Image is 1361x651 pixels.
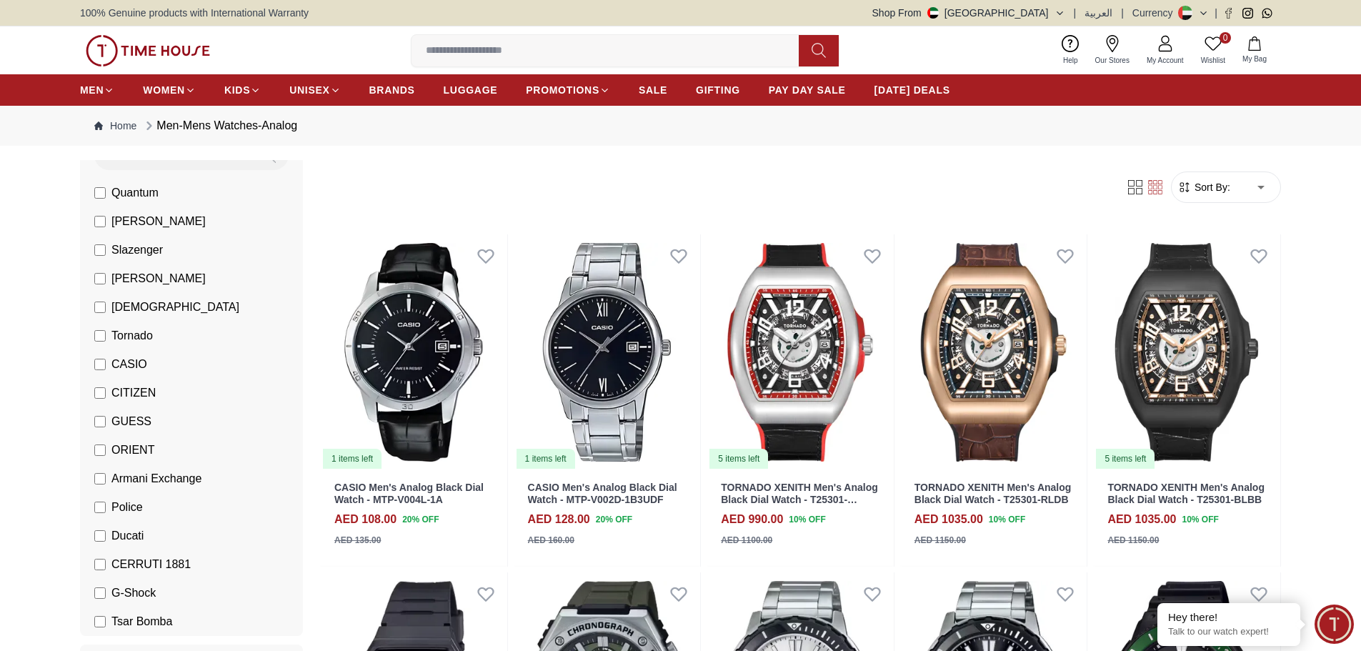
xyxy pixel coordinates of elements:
[874,77,950,103] a: [DATE] DEALS
[94,587,106,599] input: G-Shock
[914,482,1072,505] a: TORNADO XENITH Men's Analog Black Dial Watch - T25301-RLDB
[1141,55,1190,66] span: My Account
[334,482,484,505] a: CASIO Men's Analog Black Dial Watch - MTP-V004L-1A
[94,444,106,456] input: ORIENT
[914,534,966,547] div: AED 1150.00
[1074,6,1077,20] span: |
[86,35,210,66] img: ...
[402,513,439,526] span: 20 % OFF
[224,83,250,97] span: KIDS
[1085,6,1112,20] button: العربية
[334,511,397,528] h4: AED 108.00
[1093,234,1280,470] a: TORNADO XENITH Men's Analog Black Dial Watch - T25301-BLBB5 items left
[94,273,106,284] input: [PERSON_NAME]
[94,302,106,313] input: [DEMOGRAPHIC_DATA]
[444,77,498,103] a: LUGGAGE
[1107,511,1176,528] h4: AED 1035.00
[721,482,878,517] a: TORNADO XENITH Men's Analog Black Dial Watch - T25301-SLBBR
[111,213,206,230] span: [PERSON_NAME]
[1087,32,1138,69] a: Our Stores
[111,556,191,573] span: CERRUTI 1881
[1237,54,1272,64] span: My Bag
[80,6,309,20] span: 100% Genuine products with International Warranty
[111,442,154,459] span: ORIENT
[1192,180,1230,194] span: Sort By:
[1315,605,1354,644] div: Chat Widget
[111,270,206,287] span: [PERSON_NAME]
[900,234,1087,470] img: TORNADO XENITH Men's Analog Black Dial Watch - T25301-RLDB
[289,77,340,103] a: UNISEX
[289,83,329,97] span: UNISEX
[528,482,677,505] a: CASIO Men's Analog Black Dial Watch - MTP-V002D-1B3UDF
[1262,8,1272,19] a: Whatsapp
[709,449,768,469] div: 5 items left
[707,234,894,470] img: TORNADO XENITH Men's Analog Black Dial Watch - T25301-SLBBR
[1192,32,1234,69] a: 0Wishlist
[94,473,106,484] input: Armani Exchange
[111,242,163,259] span: Slazenger
[526,77,610,103] a: PROMOTIONS
[1057,55,1084,66] span: Help
[94,119,136,133] a: Home
[874,83,950,97] span: [DATE] DEALS
[111,299,239,316] span: [DEMOGRAPHIC_DATA]
[517,449,575,469] div: 1 items left
[1168,610,1290,625] div: Hey there!
[94,530,106,542] input: Ducati
[111,499,143,516] span: Police
[1215,6,1217,20] span: |
[1168,626,1290,638] p: Talk to our watch expert!
[989,513,1025,526] span: 10 % OFF
[94,616,106,627] input: Tsar Bomba
[320,234,507,470] a: CASIO Men's Analog Black Dial Watch - MTP-V004L-1A1 items left
[94,244,106,256] input: Slazenger
[526,83,599,97] span: PROMOTIONS
[111,527,144,545] span: Ducati
[94,330,106,342] input: Tornado
[94,387,106,399] input: CITIZEN
[769,83,846,97] span: PAY DAY SALE
[1093,234,1280,470] img: TORNADO XENITH Men's Analog Black Dial Watch - T25301-BLBB
[369,83,415,97] span: BRANDS
[514,234,701,470] img: CASIO Men's Analog Black Dial Watch - MTP-V002D-1B3UDF
[639,77,667,103] a: SALE
[696,77,740,103] a: GIFTING
[224,77,261,103] a: KIDS
[143,83,185,97] span: WOMEN
[323,449,382,469] div: 1 items left
[872,6,1065,20] button: Shop From[GEOGRAPHIC_DATA]
[914,511,983,528] h4: AED 1035.00
[927,7,939,19] img: United Arab Emirates
[334,534,381,547] div: AED 135.00
[142,117,297,134] div: Men-Mens Watches-Analog
[111,413,151,430] span: GUESS
[1107,534,1159,547] div: AED 1150.00
[1090,55,1135,66] span: Our Stores
[1220,32,1231,44] span: 0
[444,83,498,97] span: LUGGAGE
[80,83,104,97] span: MEN
[111,613,172,630] span: Tsar Bomba
[94,187,106,199] input: Quantum
[1223,8,1234,19] a: Facebook
[94,416,106,427] input: GUESS
[94,359,106,370] input: CASIO
[596,513,632,526] span: 20 % OFF
[1121,6,1124,20] span: |
[721,511,783,528] h4: AED 990.00
[80,77,114,103] a: MEN
[369,77,415,103] a: BRANDS
[111,327,153,344] span: Tornado
[111,356,147,373] span: CASIO
[707,234,894,470] a: TORNADO XENITH Men's Analog Black Dial Watch - T25301-SLBBR5 items left
[111,184,159,202] span: Quantum
[1107,482,1265,505] a: TORNADO XENITH Men's Analog Black Dial Watch - T25301-BLBB
[696,83,740,97] span: GIFTING
[111,470,201,487] span: Armani Exchange
[1182,513,1218,526] span: 10 % OFF
[94,216,106,227] input: [PERSON_NAME]
[111,585,156,602] span: G-Shock
[514,234,701,470] a: CASIO Men's Analog Black Dial Watch - MTP-V002D-1B3UDF1 items left
[528,534,574,547] div: AED 160.00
